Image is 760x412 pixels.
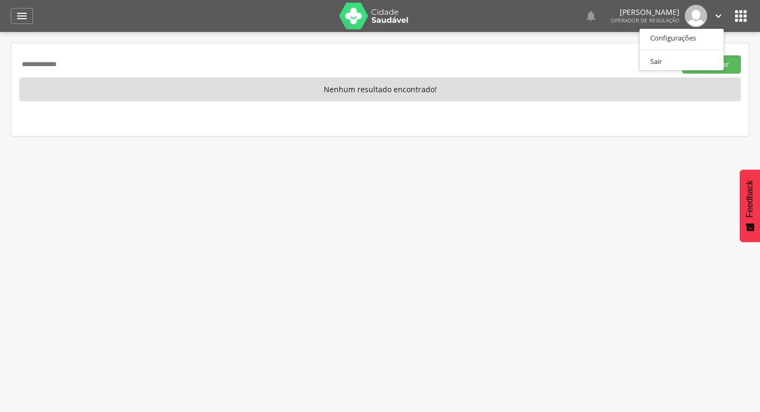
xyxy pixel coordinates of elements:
i:  [732,7,749,25]
i:  [713,10,724,22]
a: Configurações [639,31,724,45]
p: [PERSON_NAME] [611,9,679,16]
a:  [585,5,597,27]
span: Operador de regulação [611,17,679,24]
a:  [11,8,33,24]
p: Nenhum resultado encontrado! [19,78,741,101]
span: Feedback [745,180,755,217]
a:  [713,5,724,27]
a: Sair [639,55,724,68]
i:  [15,10,28,22]
button: Feedback - Mostrar pesquisa [740,169,760,242]
i:  [585,10,597,22]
